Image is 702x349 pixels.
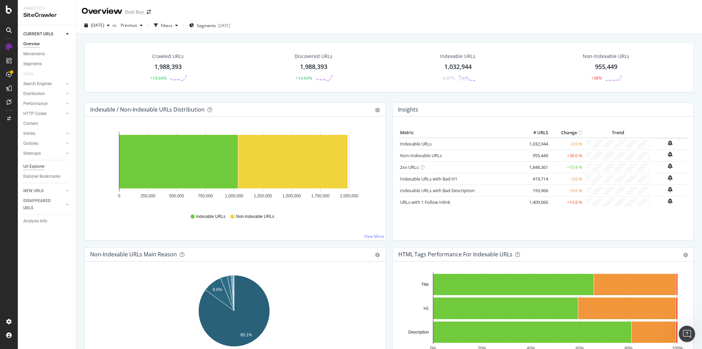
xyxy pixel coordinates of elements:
a: Visits [23,70,40,78]
td: 419,714 [522,173,550,185]
a: NEW URLS [23,187,64,195]
div: +38% [591,75,602,81]
a: Inlinks [23,130,64,137]
a: Segments [23,60,71,68]
div: Performance [23,100,47,107]
span: Indexable URLs [196,214,225,220]
div: +14.64% [150,75,167,81]
span: 2025 Aug. 12th [91,22,104,28]
a: Search Engines [23,80,64,88]
div: 1,988,393 [300,62,327,71]
text: 1,000,000 [225,194,243,198]
div: DISAPPEARED URLS [23,197,58,212]
td: 1,848,361 [522,161,550,173]
th: Change [550,128,584,138]
text: 85.1% [240,333,252,337]
a: HTTP Codes [23,110,64,117]
div: Non-Indexable URLs [583,53,629,60]
div: HTTP Codes [23,110,47,117]
a: CURRENT URLS [23,31,64,38]
div: Outlinks [23,140,38,147]
text: 1,750,000 [311,194,330,198]
div: HTML Tags Performance for Indexable URLs [398,251,512,258]
text: Title [421,282,429,287]
a: 2xx URLs [400,164,419,170]
th: # URLS [522,128,550,138]
button: Filters [151,20,181,31]
td: 955,449 [522,150,550,161]
div: Indexable URLs [440,53,475,60]
div: bell-plus [668,187,673,192]
a: Url Explorer [23,163,71,170]
a: Indexable URLs with Bad Description [400,187,475,194]
span: Non-Indexable URLs [236,214,274,220]
a: Performance [23,100,64,107]
text: Description [408,330,429,335]
a: Overview [23,40,71,48]
text: 1,250,000 [254,194,272,198]
div: bell-plus [668,140,673,146]
th: Metric [398,128,522,138]
a: Indexable URLs [400,141,432,147]
a: View More [364,233,384,239]
text: 1,500,000 [282,194,301,198]
a: Explorer Bookmarks [23,173,71,180]
td: 1,032,944 [522,138,550,150]
div: [DATE] [218,23,230,28]
div: 955,449 [595,62,617,71]
div: Overview [82,5,122,17]
div: Indexable / Non-Indexable URLs Distribution [90,106,205,113]
span: Segments [197,23,216,28]
text: 500,000 [169,194,184,198]
div: bell-plus [668,163,673,169]
div: -0.87% [442,75,455,81]
a: Non-Indexable URLs [400,152,442,159]
a: Outlinks [23,140,64,147]
span: vs [112,22,118,28]
a: Content [23,120,71,127]
div: CURRENT URLS [23,31,53,38]
h4: Insights [398,105,418,114]
div: Url Explorer [23,163,45,170]
svg: A chart. [90,128,378,207]
div: Filters [161,23,172,28]
div: Inlinks [23,130,35,137]
td: +10.8 % [550,196,584,208]
td: +0.6 % [550,185,584,196]
td: 193,966 [522,185,550,196]
div: arrow-right-arrow-left [147,10,151,14]
div: gear [375,253,380,257]
a: Analysis Info [23,218,71,225]
text: 250,000 [141,194,156,198]
a: Sitemaps [23,150,64,157]
div: Discovered URLs [294,53,332,60]
th: Trend [584,128,652,138]
text: 0 [118,194,120,198]
div: Movements [23,50,45,58]
div: Crawled URLs [152,53,184,60]
div: bell-plus [668,175,673,181]
a: URLs with 1 Follow Inlink [400,199,450,205]
a: Distribution [23,90,64,97]
div: bell-plus [668,198,673,204]
a: Indexable URLs with Bad H1 [400,176,457,182]
div: Explorer Bookmarks [23,173,60,180]
div: SiteCrawler [23,11,70,19]
span: Previous [118,22,137,28]
td: +38.0 % [550,150,584,161]
a: DISAPPEARED URLS [23,197,64,212]
div: Search Engines [23,80,52,88]
div: Overview [23,40,40,48]
div: bell-plus [668,152,673,157]
div: Analysis Info [23,218,47,225]
text: 8.6% [213,287,222,292]
div: Non-Indexable URLs Main Reason [90,251,177,258]
div: 1,032,944 [444,62,472,71]
div: Distribution [23,90,45,97]
div: Visits [23,70,34,78]
div: 1,988,393 [154,62,182,71]
div: Content [23,120,38,127]
text: H1 [424,306,429,311]
div: Best Buy [125,9,144,15]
